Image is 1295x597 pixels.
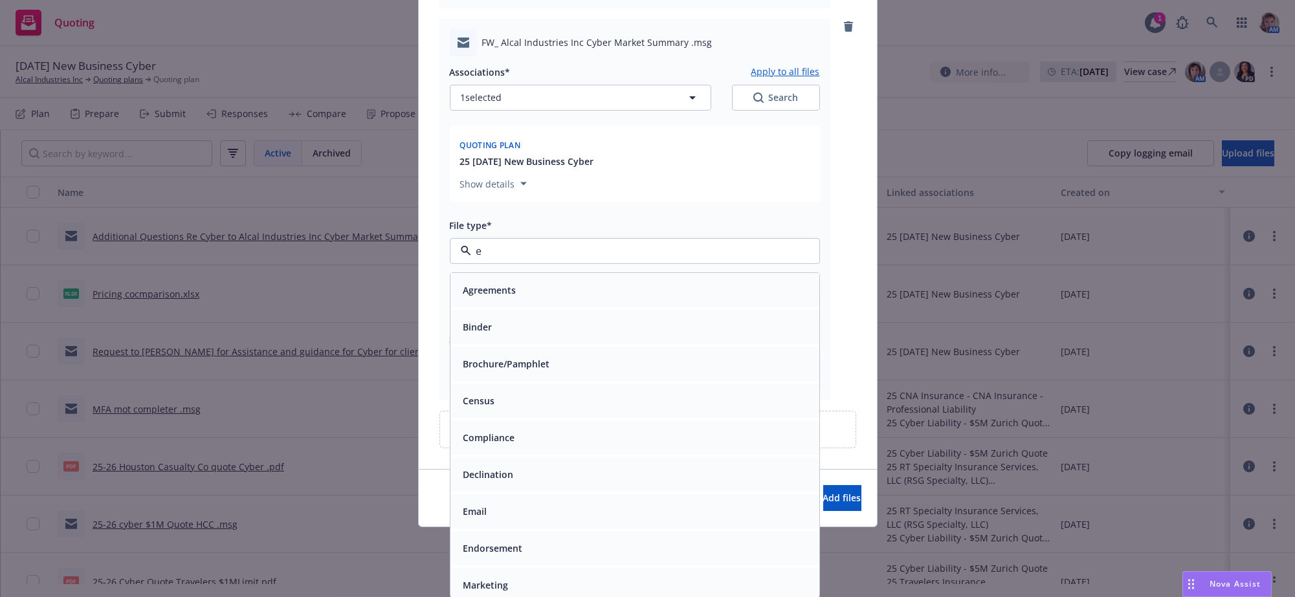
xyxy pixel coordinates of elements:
button: Brochure/Pamphlet [463,357,550,371]
span: Add files [823,492,861,504]
button: Apply to all files [751,64,820,80]
span: File type* [450,219,493,232]
a: remove [841,19,856,34]
span: Nova Assist [1210,578,1261,589]
span: Associations* [450,66,511,78]
svg: Search [753,92,764,103]
div: Upload new files [439,411,856,448]
button: Agreements [463,283,516,297]
button: 25 [DATE] New Business Cyber [460,155,594,168]
button: Compliance [463,431,515,444]
span: FW_ Alcal Industries Inc Cyber Market Summary .msg [482,36,713,49]
button: Endorsement [463,541,523,555]
button: Binder [463,320,493,334]
span: 1 selected [461,91,502,104]
button: Show details [455,176,532,191]
button: Email [463,505,487,518]
span: Quoting plan [460,140,521,151]
input: Filter by keyword [471,243,793,259]
button: Nova Assist [1182,571,1272,597]
button: Declination [463,468,514,481]
button: Census [463,394,495,407]
button: SearchSearch [732,85,820,111]
div: Search [753,91,799,104]
button: 1selected [450,85,711,111]
div: Drag to move [1183,572,1199,596]
button: Add files [823,485,861,511]
button: Marketing [463,578,509,592]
